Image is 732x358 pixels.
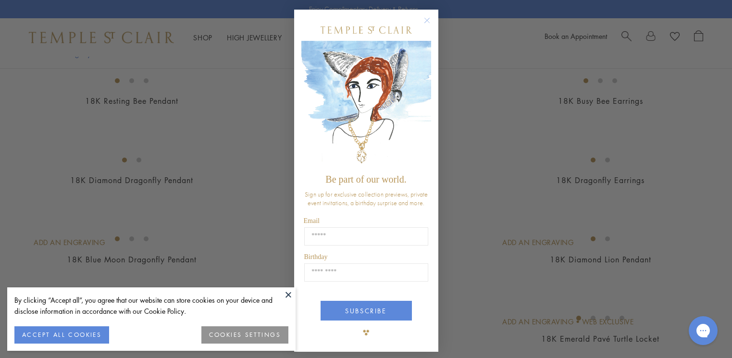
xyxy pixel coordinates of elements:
span: Sign up for exclusive collection previews, private event invitations, a birthday surprise and more. [305,190,428,207]
input: Email [304,227,428,246]
img: TSC [357,323,376,342]
div: By clicking “Accept all”, you agree that our website can store cookies on your device and disclos... [14,295,288,317]
button: COOKIES SETTINGS [201,326,288,344]
span: Be part of our world. [325,174,406,185]
button: Close dialog [426,19,438,31]
iframe: Gorgias live chat messenger [684,313,722,348]
img: Temple St. Clair [321,26,412,34]
span: Email [304,217,320,224]
button: SUBSCRIBE [321,301,412,321]
button: ACCEPT ALL COOKIES [14,326,109,344]
img: c4a9eb12-d91a-4d4a-8ee0-386386f4f338.jpeg [301,41,431,169]
span: Birthday [304,253,328,260]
